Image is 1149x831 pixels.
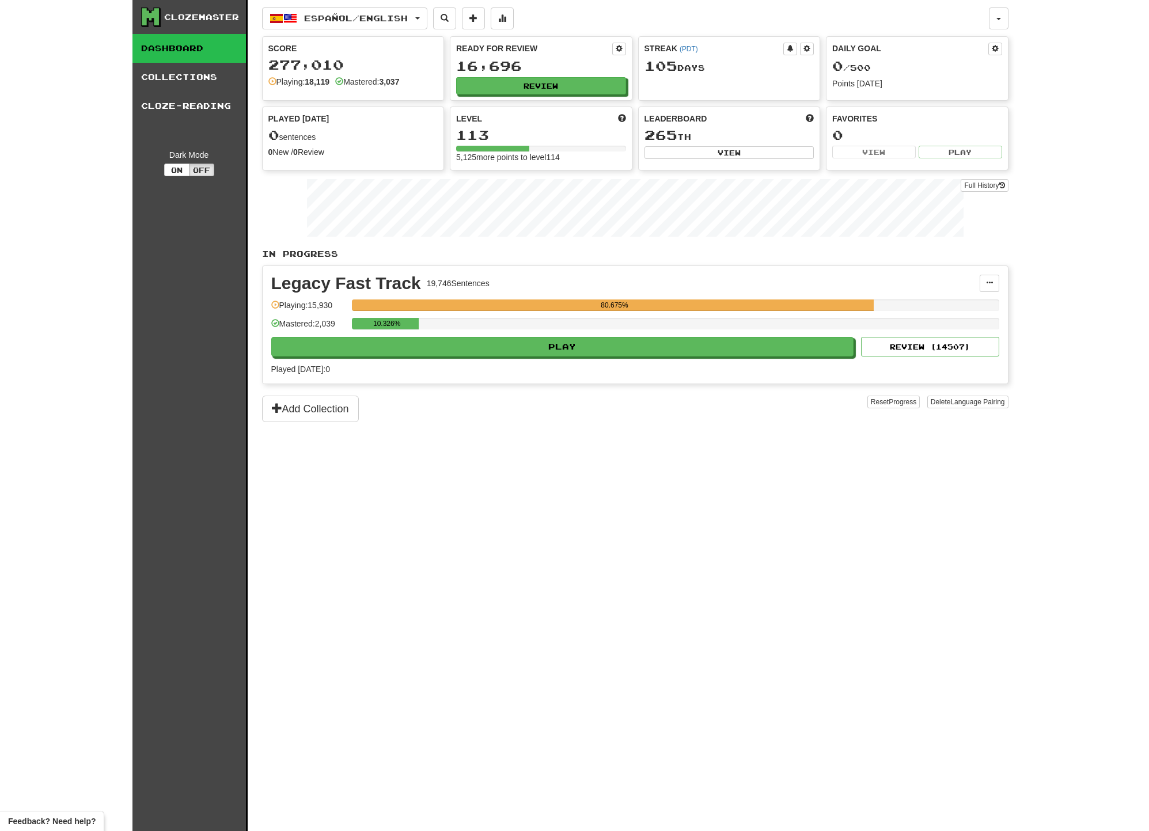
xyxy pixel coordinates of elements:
div: Daily Goal [832,43,988,55]
div: 0 [832,128,1002,142]
div: Favorites [832,113,1002,124]
p: In Progress [262,248,1008,260]
button: Add sentence to collection [462,7,485,29]
div: Day s [644,59,814,74]
strong: 3,037 [379,77,399,86]
span: Español / English [304,13,408,23]
a: Collections [132,63,246,92]
button: View [832,146,916,158]
div: 5,125 more points to level 114 [456,151,626,163]
strong: 0 [268,147,273,157]
a: Full History [961,179,1008,192]
div: 16,696 [456,59,626,73]
button: ResetProgress [867,396,920,408]
div: New / Review [268,146,438,158]
div: 80.675% [355,299,874,311]
button: Search sentences [433,7,456,29]
button: Off [189,164,214,176]
button: On [164,164,189,176]
button: Play [271,337,854,356]
div: Mastered: [335,76,399,88]
span: Leaderboard [644,113,707,124]
div: Legacy Fast Track [271,275,421,292]
div: Dark Mode [141,149,237,161]
div: 10.326% [355,318,419,329]
strong: 18,119 [305,77,329,86]
span: This week in points, UTC [806,113,814,124]
button: Español/English [262,7,427,29]
div: Streak [644,43,784,54]
span: Score more points to level up [618,113,626,124]
span: 105 [644,58,677,74]
div: 19,746 Sentences [427,278,490,289]
button: DeleteLanguage Pairing [927,396,1008,408]
div: Clozemaster [164,12,239,23]
div: sentences [268,128,438,143]
div: Score [268,43,438,54]
a: Cloze-Reading [132,92,246,120]
div: th [644,128,814,143]
span: Level [456,113,482,124]
span: 0 [268,127,279,143]
div: Mastered: 2,039 [271,318,346,337]
span: 0 [832,58,843,74]
span: 265 [644,127,677,143]
span: Language Pairing [950,398,1004,406]
button: Add Collection [262,396,359,422]
div: Playing: [268,76,330,88]
button: More stats [491,7,514,29]
div: 113 [456,128,626,142]
a: (PDT) [680,45,698,53]
span: Played [DATE]: 0 [271,365,330,374]
button: Review [456,77,626,94]
div: Ready for Review [456,43,612,54]
div: Points [DATE] [832,78,1002,89]
span: Open feedback widget [8,815,96,827]
span: Played [DATE] [268,113,329,124]
span: Progress [889,398,916,406]
button: View [644,146,814,159]
button: Review (14507) [861,337,999,356]
button: Play [919,146,1002,158]
strong: 0 [293,147,298,157]
div: Playing: 15,930 [271,299,346,318]
div: 277,010 [268,58,438,72]
span: / 500 [832,63,871,73]
a: Dashboard [132,34,246,63]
